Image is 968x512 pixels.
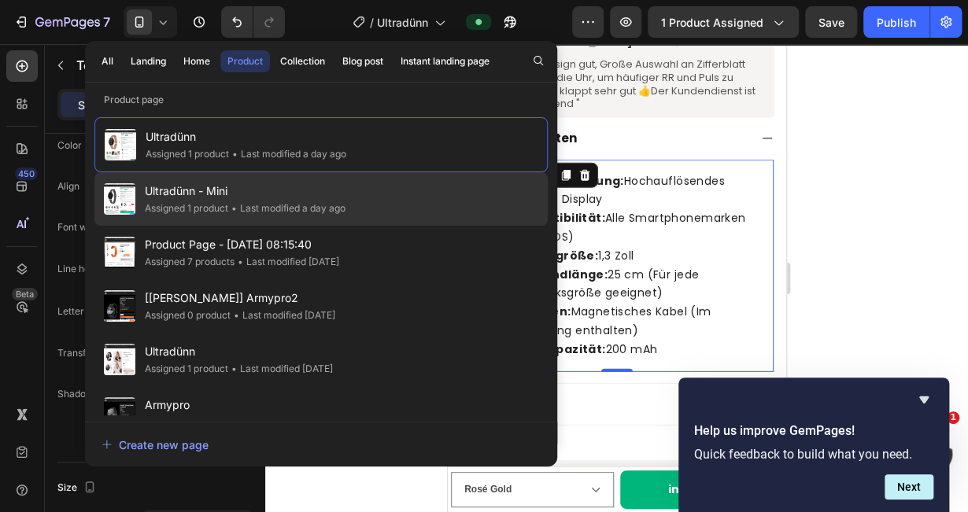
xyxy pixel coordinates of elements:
span: Product Page - [DATE] 08:15:40 [145,235,339,254]
div: Blog post [342,54,383,68]
div: Beta [12,288,38,300]
button: Instant landing page [393,50,497,72]
div: Create new page [102,436,209,453]
p: Text Block [76,56,210,75]
div: Last modified [DATE] [228,361,333,377]
div: Instant landing page [401,54,490,68]
div: Last modified a day ago [229,146,346,162]
p: Settings [78,97,122,113]
div: Undo/Redo [221,6,285,38]
div: Assigned 7 products [145,254,235,270]
span: Ultradünn - Mini [145,182,345,201]
span: Ultradünn [377,14,428,31]
div: Last modified [DATE] [231,308,335,323]
p: Product page [85,92,557,108]
iframe: Design area [448,44,786,512]
span: Ultradünn [145,342,333,361]
div: Publish [877,14,916,31]
div: Last modified [DATE] [228,414,333,430]
div: Help us improve GemPages! [694,390,933,499]
span: Ultradünn [146,127,346,146]
span: [[PERSON_NAME]] Armypro2 [145,289,335,308]
div: 450 [15,168,38,180]
span: • [231,202,237,214]
div: Assigned 0 product [145,308,231,323]
div: Shadow [57,387,94,401]
div: Assigned 1 product [146,146,229,162]
button: Blog post [335,50,390,72]
div: Transform [57,346,104,360]
div: Letter spacing [57,304,121,319]
div: Assigned 1 product [145,201,228,216]
button: 1 product assigned [648,6,799,38]
div: Size [57,477,99,499]
div: Assigned 1 product [145,414,228,430]
div: Font weight [57,220,109,234]
button: Publish [863,6,929,38]
div: Last modified a day ago [228,201,345,216]
span: • [231,363,237,374]
span: • [234,309,239,321]
p: Quick feedback to build what you need. [694,447,933,462]
span: / [370,14,374,31]
div: Last modified [DATE] [235,254,339,270]
span: Save [818,16,844,29]
button: Next question [885,474,933,499]
span: • [238,256,243,267]
span: 1 product assigned [661,14,763,31]
span: Armypro [145,396,333,414]
button: Save [805,6,857,38]
div: Color [57,138,82,153]
span: 1 [947,411,959,424]
button: 7 [6,6,117,38]
span: • [232,148,238,160]
button: Create new page [101,429,541,460]
button: Show less [57,421,253,449]
p: 7 [103,13,110,31]
div: Line height [57,259,128,280]
div: Assigned 1 product [145,361,228,377]
button: Hide survey [914,390,933,409]
h2: Help us improve GemPages! [694,422,933,440]
div: Align [57,176,102,197]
